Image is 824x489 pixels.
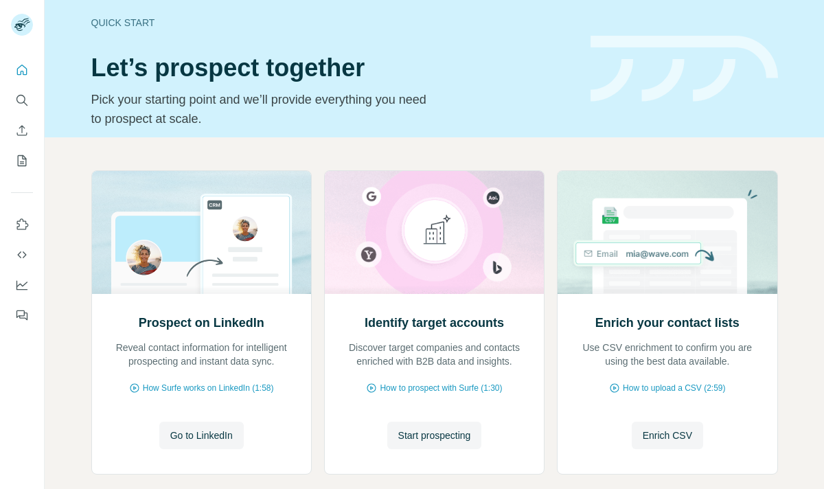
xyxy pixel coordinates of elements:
[11,88,33,113] button: Search
[139,313,264,332] h2: Prospect on LinkedIn
[339,341,530,368] p: Discover target companies and contacts enriched with B2B data and insights.
[11,212,33,237] button: Use Surfe on LinkedIn
[11,303,33,328] button: Feedback
[365,313,504,332] h2: Identify target accounts
[143,382,274,394] span: How Surfe works on LinkedIn (1:58)
[623,382,725,394] span: How to upload a CSV (2:59)
[91,171,312,294] img: Prospect on LinkedIn
[595,313,740,332] h2: Enrich your contact lists
[11,148,33,173] button: My lists
[159,422,244,449] button: Go to LinkedIn
[643,429,692,442] span: Enrich CSV
[324,171,545,294] img: Identify target accounts
[557,171,777,294] img: Enrich your contact lists
[91,54,574,82] h1: Let’s prospect together
[11,242,33,267] button: Use Surfe API
[591,36,778,102] img: banner
[11,58,33,82] button: Quick start
[11,273,33,297] button: Dashboard
[571,341,763,368] p: Use CSV enrichment to confirm you are using the best data available.
[91,90,435,128] p: Pick your starting point and we’ll provide everything you need to prospect at scale.
[632,422,703,449] button: Enrich CSV
[170,429,233,442] span: Go to LinkedIn
[91,16,574,30] div: Quick start
[387,422,482,449] button: Start prospecting
[380,382,502,394] span: How to prospect with Surfe (1:30)
[398,429,471,442] span: Start prospecting
[106,341,297,368] p: Reveal contact information for intelligent prospecting and instant data sync.
[11,118,33,143] button: Enrich CSV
